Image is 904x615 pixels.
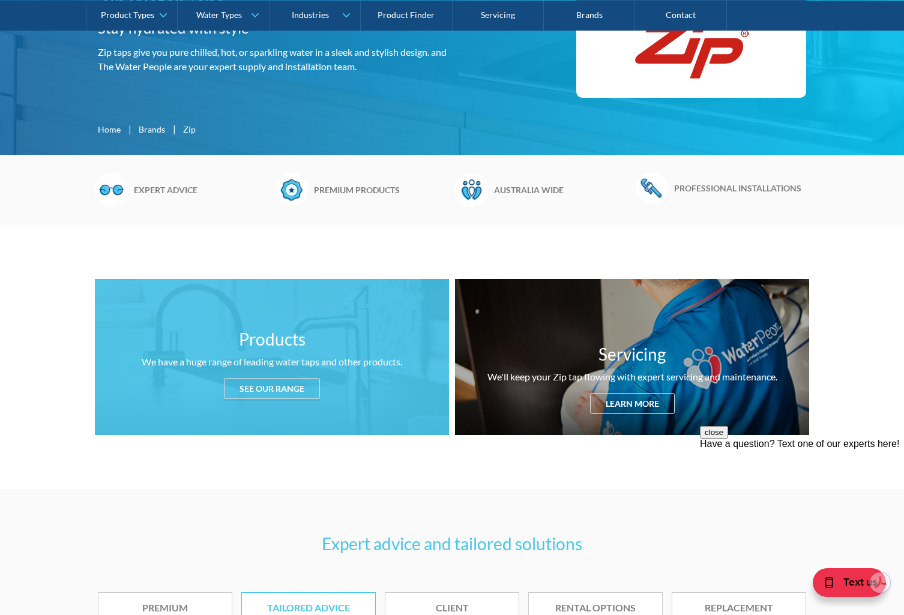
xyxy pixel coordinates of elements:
iframe: podium webchat widget bubble [808,555,904,615]
div: Learn more [590,393,675,414]
div: Tailored advice [260,602,357,614]
a: ServicingWe'll keep your Zip tap flowing with expert servicing and maintenance.Learn more [455,279,809,435]
h6: Australia wide [494,184,629,196]
h3: Products [239,326,306,352]
a: Brands [139,123,165,136]
img: Glasses [95,173,128,206]
a: Home [98,123,121,136]
img: Wrench [635,173,668,203]
div: Rental options [547,602,644,614]
img: Waterpeople Symbol [455,173,488,206]
h3: Expert advice and tailored solutions [98,531,806,556]
div: | [127,122,133,136]
div: Zip [183,123,196,136]
div: See our range [224,378,320,399]
img: Badge [275,173,308,206]
iframe: podium webchat widget prompt [700,426,904,570]
h3: Servicing [598,341,666,367]
h6: Professional installations [674,182,809,194]
a: ProductsWe have a huge range of leading water taps and other products.See our range [95,279,449,435]
div: | [171,122,177,136]
img: Zip [631,14,752,86]
div: Product Types [101,10,154,20]
div: Industries [292,10,329,20]
h6: Expert advice [134,184,269,196]
div: We have a huge range of leading water taps and other products. [142,355,402,369]
div: We'll keep your Zip tap flowing with expert servicing and maintenance. [487,370,777,384]
div: Water Types [196,10,242,20]
h6: Premium products [314,184,449,196]
p: Zip taps give you pure chilled, hot, or sparkling water in a sleek and stylish design. and The Wa... [98,45,447,74]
